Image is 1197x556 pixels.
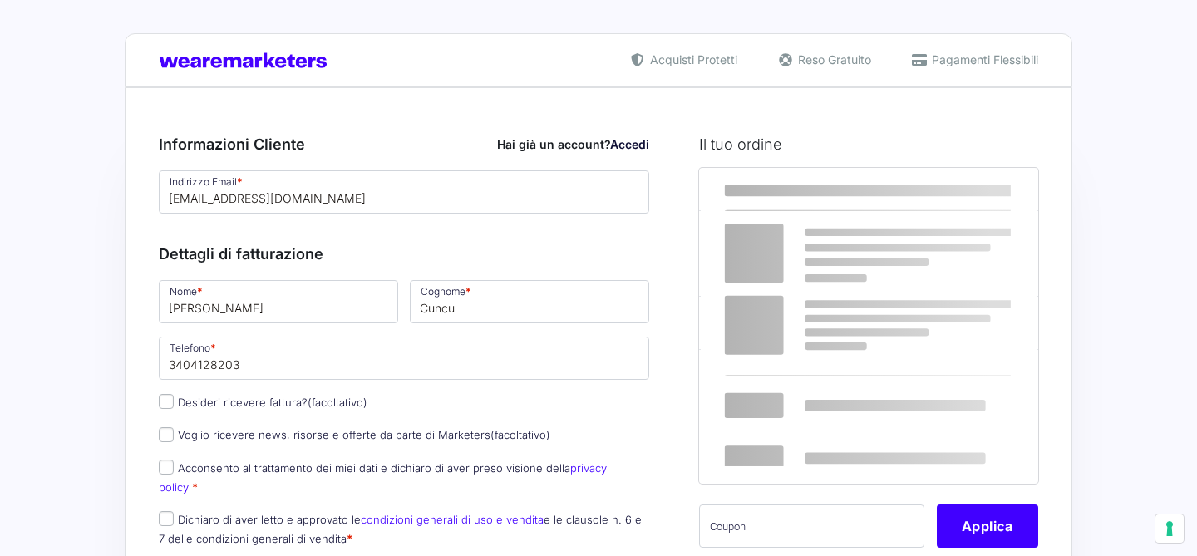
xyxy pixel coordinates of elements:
span: Pagamenti Flessibili [928,51,1038,68]
td: Marketers World 2025 (Executive) - MW25 Ticket Executive [699,211,894,297]
input: Dichiaro di aver letto e approvato lecondizioni generali di uso e venditae le clausole n. 6 e 7 d... [159,511,174,526]
span: (facoltativo) [308,396,367,409]
label: Acconsento al trattamento dei miei dati e dichiaro di aver preso visione della [159,461,607,494]
th: Totale [699,349,894,483]
h3: Il tuo ordine [699,133,1038,155]
label: Voglio ricevere news, risorse e offerte da parte di Marketers [159,428,550,441]
input: Coupon [699,504,924,548]
div: Hai già un account? [497,135,649,153]
label: Dichiaro di aver letto e approvato le e le clausole n. 6 e 7 delle condizioni generali di vendita [159,513,642,545]
input: Acconsento al trattamento dei miei dati e dichiaro di aver preso visione dellaprivacy policy [159,460,174,475]
input: Cognome * [410,280,649,323]
button: Applica [937,504,1038,548]
th: Subtotale [699,297,894,349]
span: (facoltativo) [490,428,550,441]
h3: Dettagli di fatturazione [159,243,649,265]
span: Acquisti Protetti [646,51,737,68]
a: Accedi [610,137,649,151]
button: Le tue preferenze relative al consenso per le tecnologie di tracciamento [1155,514,1184,543]
input: Voglio ricevere news, risorse e offerte da parte di Marketers(facoltativo) [159,427,174,442]
a: condizioni generali di uso e vendita [361,513,544,526]
span: Reso Gratuito [794,51,871,68]
input: Telefono * [159,337,649,380]
th: Subtotale [894,168,1038,211]
label: Desideri ricevere fattura? [159,396,367,409]
th: Prodotto [699,168,894,211]
input: Nome * [159,280,398,323]
input: Desideri ricevere fattura?(facoltativo) [159,394,174,409]
input: Indirizzo Email * [159,170,649,214]
h3: Informazioni Cliente [159,133,649,155]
